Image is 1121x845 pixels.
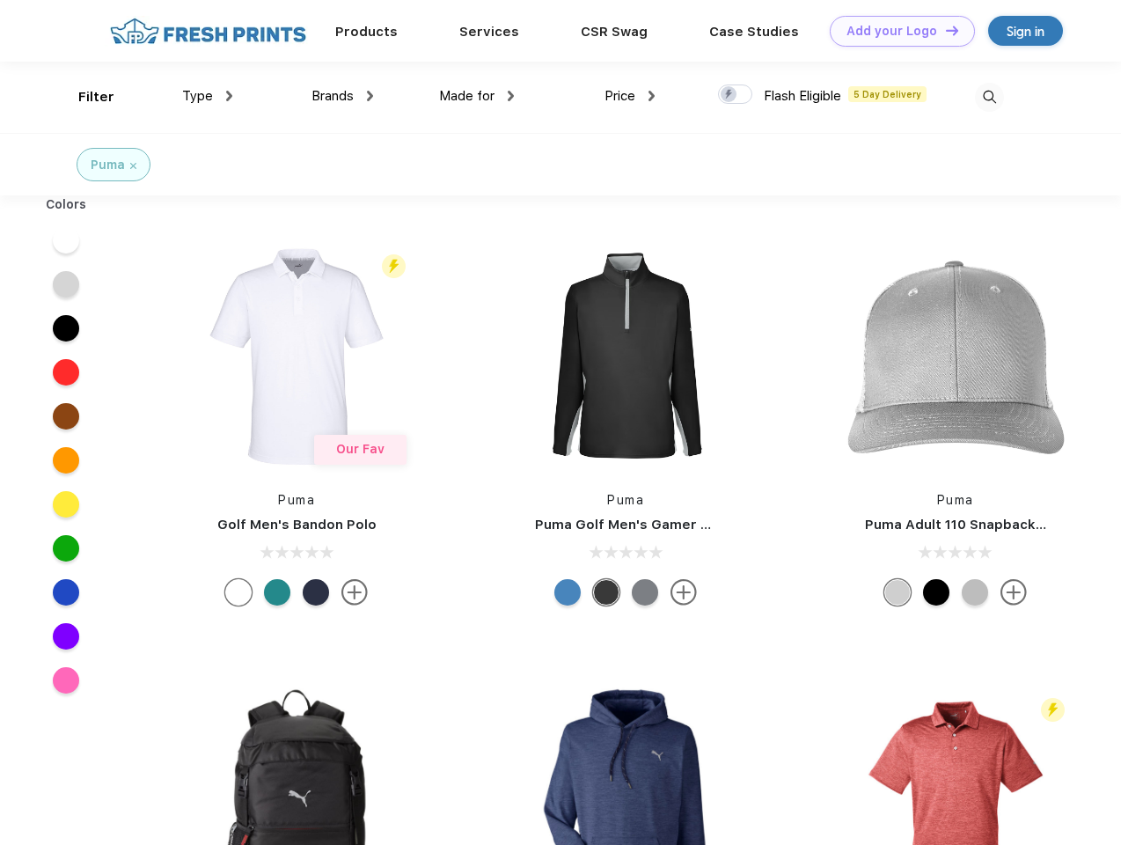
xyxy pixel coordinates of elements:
div: Puma [91,156,125,174]
span: Type [182,88,213,104]
div: Quarry Brt Whit [884,579,911,606]
div: Filter [78,87,114,107]
a: Golf Men's Bandon Polo [217,517,377,533]
img: filter_cancel.svg [130,163,136,169]
img: more.svg [1000,579,1027,606]
div: Colors [33,195,100,214]
a: Puma Golf Men's Gamer Golf Quarter-Zip [535,517,813,533]
a: Puma [278,493,315,507]
img: func=resize&h=266 [509,239,743,474]
img: dropdown.png [648,91,655,101]
div: Navy Blazer [303,579,329,606]
a: Sign in [988,16,1063,46]
img: func=resize&h=266 [839,239,1073,474]
span: Brands [311,88,354,104]
div: Quarry with Brt Whit [962,579,988,606]
span: Price [604,88,635,104]
img: dropdown.png [226,91,232,101]
div: Sign in [1007,21,1044,41]
span: Our Fav [336,442,385,456]
a: Puma [937,493,974,507]
div: Green Lagoon [264,579,290,606]
a: Puma [607,493,644,507]
div: Quiet Shade [632,579,658,606]
a: CSR Swag [581,24,648,40]
img: desktop_search.svg [975,83,1004,112]
img: flash_active_toggle.svg [1041,698,1065,722]
img: dropdown.png [508,91,514,101]
span: Made for [439,88,495,104]
span: Flash Eligible [764,88,841,104]
img: more.svg [341,579,368,606]
div: Bright White [225,579,252,606]
img: func=resize&h=266 [180,239,414,474]
span: 5 Day Delivery [848,86,927,102]
img: fo%20logo%202.webp [105,16,311,47]
a: Services [459,24,519,40]
div: Add your Logo [846,24,937,39]
img: DT [946,26,958,35]
div: Bright Cobalt [554,579,581,606]
div: Pma Blk Pma Blk [923,579,949,606]
img: dropdown.png [367,91,373,101]
a: Products [335,24,398,40]
img: more.svg [670,579,697,606]
div: Puma Black [593,579,619,606]
img: flash_active_toggle.svg [382,254,406,278]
